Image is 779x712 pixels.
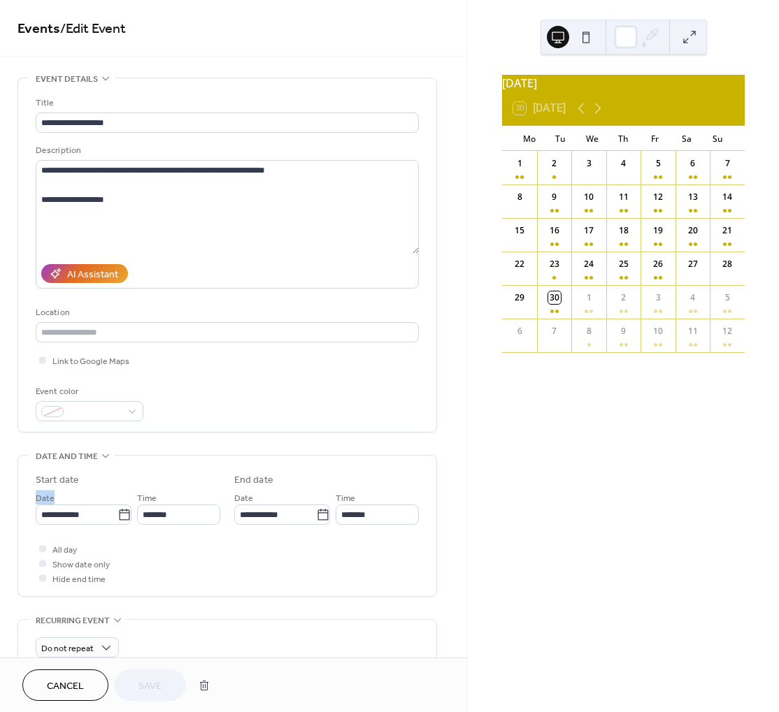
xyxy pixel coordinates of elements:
div: 28 [721,258,734,270]
div: Tu [545,126,576,151]
div: 12 [721,325,734,337]
div: 7 [548,325,561,337]
div: Mo [513,126,545,151]
span: Show date only [52,558,110,572]
div: 15 [513,224,526,237]
div: 12 [652,191,664,203]
button: AI Assistant [41,264,128,283]
span: Cancel [47,679,84,694]
span: Time [336,491,355,506]
div: 14 [721,191,734,203]
div: 3 [652,291,664,304]
div: 9 [548,191,561,203]
div: Title [36,96,416,110]
div: 2 [548,157,561,170]
div: 1 [513,157,526,170]
a: Events [17,15,60,43]
div: 11 [687,325,699,337]
div: 6 [513,325,526,337]
div: 4 [617,157,630,170]
span: Hide end time [52,572,106,587]
span: Do not repeat [41,641,94,657]
div: 9 [617,325,630,337]
div: Th [608,126,639,151]
div: 6 [687,157,699,170]
div: 19 [652,224,664,237]
div: 13 [687,191,699,203]
div: 29 [513,291,526,304]
div: Event color [36,384,141,399]
div: 11 [617,191,630,203]
div: Fr [639,126,671,151]
button: Cancel [22,669,108,701]
span: Date [234,491,253,506]
div: [DATE] [502,75,745,92]
div: Su [702,126,734,151]
div: 2 [617,291,630,304]
div: Location [36,305,416,320]
span: Date [36,491,55,506]
div: 10 [583,191,595,203]
div: 24 [583,258,595,270]
span: Time [137,491,157,506]
div: 8 [583,325,595,337]
div: 17 [583,224,595,237]
span: Event details [36,72,98,87]
div: 8 [513,191,526,203]
span: / Edit Event [60,15,126,43]
div: 1 [583,291,595,304]
div: 21 [721,224,734,237]
div: 23 [548,258,561,270]
div: 4 [687,291,699,304]
div: 5 [652,157,664,170]
div: 20 [687,224,699,237]
div: 27 [687,258,699,270]
div: Description [36,143,416,158]
div: End date [234,473,273,488]
span: All day [52,543,77,558]
div: 30 [548,291,561,304]
div: 3 [583,157,595,170]
div: AI Assistant [67,268,118,282]
div: 22 [513,258,526,270]
span: Recurring event [36,613,110,628]
span: Link to Google Maps [52,354,129,369]
div: 5 [721,291,734,304]
div: 16 [548,224,561,237]
div: We [576,126,608,151]
div: Sa [671,126,702,151]
div: 7 [721,157,734,170]
div: 25 [617,258,630,270]
div: Start date [36,473,79,488]
div: 10 [652,325,664,337]
span: Date and time [36,449,98,464]
div: 26 [652,258,664,270]
div: 18 [617,224,630,237]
